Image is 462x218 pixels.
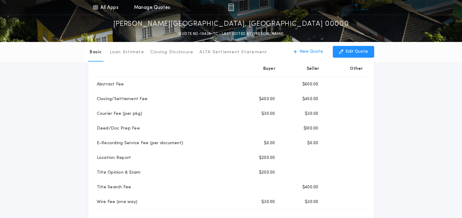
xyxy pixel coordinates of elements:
p: Closing/Settlement Fee [94,96,148,102]
p: Basic [89,49,102,55]
p: $200.00 [259,170,275,176]
p: Buyer [263,66,275,72]
p: E-Recording Service Fee (per document) [94,140,184,146]
p: New Quote [300,49,323,55]
p: $30.00 [261,111,275,117]
p: $30.00 [261,199,275,205]
img: vs-icon [345,4,368,10]
p: Title Search Fee [94,184,131,190]
p: $30.00 [305,111,318,117]
p: $400.00 [302,184,318,190]
button: New Quote [287,46,329,58]
p: Closing Disclosure [150,49,194,55]
p: Other [350,66,363,72]
p: $200.00 [259,155,275,161]
p: Loan Estimate [110,49,144,55]
p: $450.00 [302,96,318,102]
p: $450.00 [259,96,275,102]
p: $600.00 [302,81,318,88]
p: Abstract Fee [94,81,124,88]
p: Wire Fee (one way) [94,199,138,205]
p: Courier Fee (per pkg) [94,111,142,117]
p: Deed/Doc Prep Fee [94,126,140,132]
p: Title Opinion & Exam [94,170,141,176]
p: Location Report [94,155,131,161]
p: Seller [307,66,319,72]
p: Edit Quote [346,49,368,55]
p: [PERSON_NAME][GEOGRAPHIC_DATA], [GEOGRAPHIC_DATA] 00000 [113,19,349,29]
img: img [228,4,234,11]
p: $6.00 [307,140,318,146]
p: ALTA Settlement Statement [199,49,267,55]
p: $6.00 [264,140,275,146]
button: Edit Quote [333,46,374,58]
p: $30.00 [305,199,318,205]
p: $100.00 [304,126,318,132]
p: QUOTE ND-10825-TC - LAST EDITED BY [PERSON_NAME] [178,31,283,37]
